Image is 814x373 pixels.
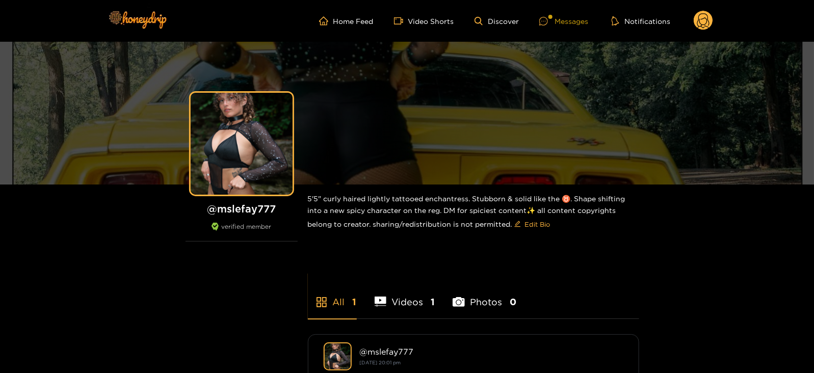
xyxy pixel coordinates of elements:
[475,17,519,25] a: Discover
[316,296,328,308] span: appstore
[539,15,588,27] div: Messages
[514,221,521,228] span: edit
[360,360,401,365] small: [DATE] 20:01 pm
[394,16,454,25] a: Video Shorts
[353,296,357,308] span: 1
[360,347,623,356] div: @ mslefay777
[319,16,333,25] span: home
[525,219,550,229] span: Edit Bio
[308,273,357,318] li: All
[375,273,435,318] li: Videos
[510,296,516,308] span: 0
[186,202,298,215] h1: @ mslefay777
[394,16,408,25] span: video-camera
[512,216,553,232] button: editEdit Bio
[186,223,298,242] div: verified member
[609,16,673,26] button: Notifications
[431,296,435,308] span: 1
[453,273,516,318] li: Photos
[324,342,352,370] img: mslefay777
[308,184,639,241] div: 5'5" curly haired lightly tattooed enchantress. Stubborn & solid like the ♉️. Shape shifting into...
[319,16,374,25] a: Home Feed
